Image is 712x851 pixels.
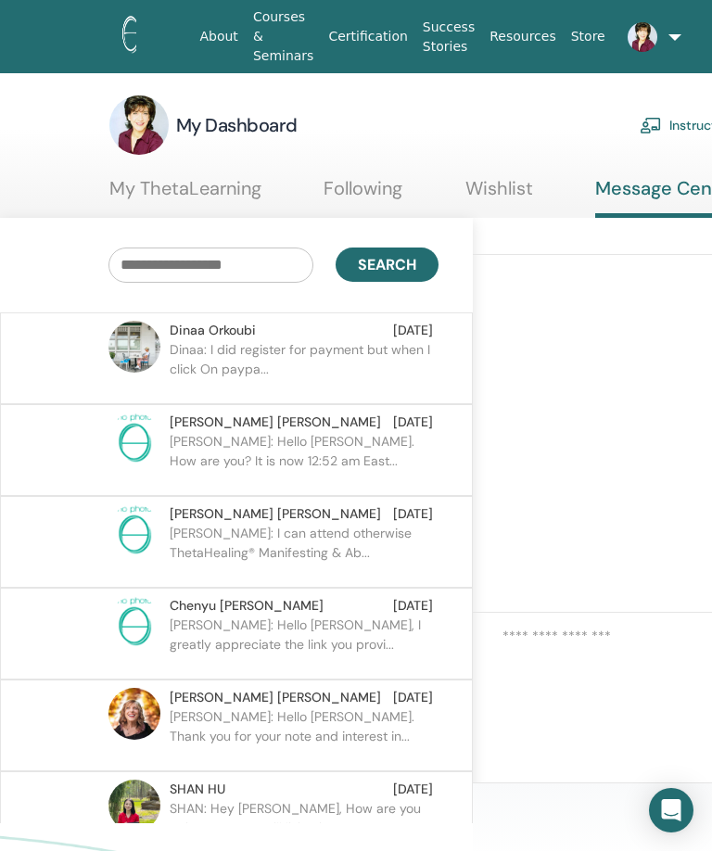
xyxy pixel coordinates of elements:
[628,22,657,52] img: default.jpg
[170,524,439,579] p: [PERSON_NAME]: I can attend otherwise ThetaHealing® Manifesting & Ab...
[170,504,381,524] span: [PERSON_NAME] [PERSON_NAME]
[170,688,381,707] span: [PERSON_NAME] [PERSON_NAME]
[336,248,439,282] button: Search
[170,780,225,799] span: SHAN HU
[176,112,298,138] h3: My Dashboard
[640,117,662,133] img: chalkboard-teacher.svg
[649,788,693,832] div: Open Intercom Messenger
[170,321,256,340] span: Dinaa Orkoubi
[324,177,402,213] a: Following
[170,413,381,432] span: [PERSON_NAME] [PERSON_NAME]
[393,596,433,616] span: [DATE]
[192,19,245,54] a: About
[393,780,433,799] span: [DATE]
[170,596,324,616] span: Chenyu [PERSON_NAME]
[170,616,439,671] p: [PERSON_NAME]: Hello [PERSON_NAME], I greatly appreciate the link you provi...
[108,321,160,373] img: default.jpg
[108,504,160,556] img: no-photo.png
[108,780,160,832] img: default.jpg
[108,596,160,648] img: no-photo.png
[108,413,160,464] img: no-photo.png
[122,16,248,57] img: logo.png
[564,19,613,54] a: Store
[109,95,169,155] img: default.jpg
[170,707,439,763] p: [PERSON_NAME]: Hello [PERSON_NAME]. Thank you for your note and interest in...
[321,19,414,54] a: Certification
[170,340,439,396] p: Dinaa: I did register for payment but when I click On paypa...
[108,688,160,740] img: default.jpg
[393,504,433,524] span: [DATE]
[393,321,433,340] span: [DATE]
[170,432,439,488] p: [PERSON_NAME]: Hello [PERSON_NAME]. How are you? It is now 12:52 am East...
[358,255,416,274] span: Search
[393,688,433,707] span: [DATE]
[465,177,533,213] a: Wishlist
[482,19,564,54] a: Resources
[415,10,482,64] a: Success Stories
[109,177,261,213] a: My ThetaLearning
[393,413,433,432] span: [DATE]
